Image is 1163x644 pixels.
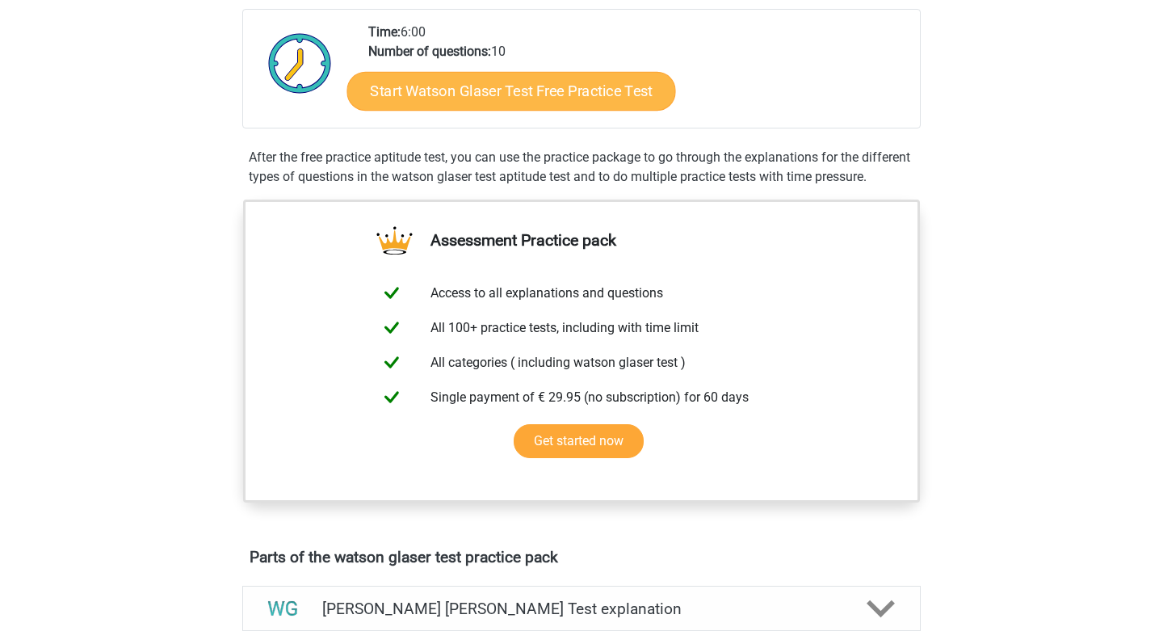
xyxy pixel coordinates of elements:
[347,72,676,111] a: Start Watson Glaser Test Free Practice Test
[322,600,841,618] h4: [PERSON_NAME] [PERSON_NAME] Test explanation
[259,23,341,103] img: Clock
[356,23,919,128] div: 6:00 10
[514,424,644,458] a: Get started now
[236,586,927,631] a: explanations [PERSON_NAME] [PERSON_NAME] Test explanation
[250,548,913,566] h4: Parts of the watson glaser test practice pack
[368,24,401,40] b: Time:
[242,148,921,187] div: After the free practice aptitude test, you can use the practice package to go through the explana...
[368,44,491,59] b: Number of questions:
[262,588,304,629] img: watson glaser test explanations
